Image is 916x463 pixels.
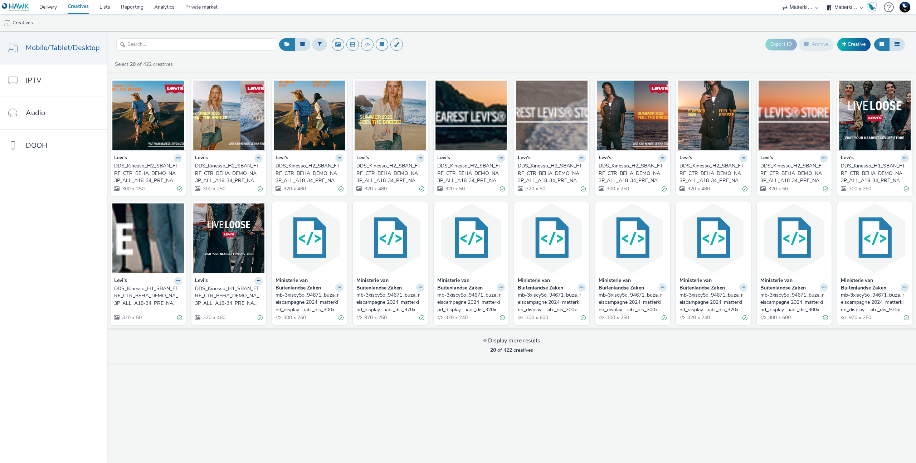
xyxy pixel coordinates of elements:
[490,347,533,354] span: of 422 creatives
[599,162,664,184] div: DDS_Kinesso_H2_SBAN_FTRF_CTR_BEHA_DEMO_NA_3P_ALL_A18-34_PRE_NAAP_CPM_SSD_300x250_NA_DPST_SummerDr...
[444,314,468,321] span: 320 x 240
[581,185,586,192] div: Valid
[130,61,136,68] strong: 20
[114,277,127,285] strong: Levi's
[606,314,629,321] span: 300 x 250
[114,162,179,184] div: DDS_Kinesso_H2_SBAN_FTRF_CTR_BEHA_DEMO_NA_3P_ALL_A18-34_PRE_NAAP_CPM_SSD_300x250_NA_DPST_SummerDr...
[364,314,387,321] span: 970 x 250
[760,292,825,313] div: mb-3xiscy5o_94671_buza_reiscampagne 2024_matterkind_display - iab _dis_300x600_douaneregels_traff...
[26,140,47,151] span: DOOH
[355,203,426,273] img: mb-3xiscy5o_94671_buza_reiscampagne 2024_matterkind_display - iab _dis_970x250_douaneregels_traff...
[274,203,345,273] img: mb-3xiscy5o_94671_buza_reiscampagne 2024_matterkind_display - iab _dis_300x250_reisadvies_traffic...
[437,277,495,292] strong: Ministerie van Buitenlandse Zaken
[195,162,263,184] a: DDS_Kinesso_H2_SBAN_FTRF_CTR_BEHA_DEMO_NA_3P_ALL_A18-34_PRE_NAAP_CPM_SSD_300x250_NA_DPST_SummerDr...
[679,277,737,292] strong: Ministerie van Buitenlandse Zaken
[841,162,906,184] div: DDS_Kinesso_H1_SBAN_FTRF_CTR_BEHA_DEMO_NA_3P_ALL_A18-34_PRE_NAAP_CPM_SSD_300x250_NA_DPST_hawk-dual
[114,162,182,184] a: DDS_Kinesso_H2_SBAN_FTRF_CTR_BEHA_DEMO_NA_3P_ALL_A18-34_PRE_NAAP_CPM_SSD_300x250_NA_DPST_SummerDr...
[904,185,909,192] div: Valid
[597,203,668,273] img: mb-3xiscy5o_94671_buza_reiscampagne 2024_matterkind_display - iab _dis_300x250_douaneregels_traff...
[606,185,629,192] span: 300 x 250
[112,203,184,273] img: DDS_Kinesso_H1_SBAN_FTRF_CTR_BEHA_DEMO_NA_3P_ALL_A18-34_PRE_NAAP_CPM_SSD_320x50_NA_DPST_hawk-dual...
[202,185,225,192] span: 300 x 250
[195,277,208,285] strong: Levi's
[276,292,343,313] a: mb-3xiscy5o_94671_buza_reiscampagne 2024_matterkind_display - iab _dis_300x250_reisadvies_traffic...
[195,285,260,307] div: DDS_Kinesso_H1_SBAN_FTRF_CTR_BEHA_DEMO_NA_3P_ALL_A18-34_PRE_NAAP_CPM_SSD_320x480_NA_DPST_hawk-dual
[276,292,341,313] div: mb-3xiscy5o_94671_buza_reiscampagne 2024_matterkind_display - iab _dis_300x250_reisadvies_traffic...
[437,162,505,184] a: DDS_Kinesso_H2_SBAN_FTRF_CTR_BEHA_DEMO_NA_3P_ALL_A18-34_PRE_NAAP_CPM_SSD_320x50_NA_DPST_SummerDre...
[276,162,343,184] a: DDS_Kinesso_H2_SBAN_FTRF_CTR_BEHA_DEMO_NA_3P_ALL_A18-34_PRE_NAAP_CPM_SSD_320x480_NA_DPST_SummerDr...
[112,81,184,150] img: DDS_Kinesso_H2_SBAN_FTRF_CTR_BEHA_DEMO_NA_3P_ALL_A18-34_PRE_NAAP_CPM_SSD_300x250_NA_DPST_SummerDr...
[355,81,426,150] img: DDS_Kinesso_H2_SBAN_FTRF_CTR_BEHA_DEMO_NA_3P_ALL_A18-34_PRE_NAAP_CPM_SSD_320x480_NA_DPST_SummerDr...
[483,337,540,345] div: Display more results
[742,185,747,192] div: Valid
[904,314,909,322] div: Valid
[518,292,583,313] div: mb-3xiscy5o_94671_buza_reiscampagne 2024_matterkind_display - iab _dis_300x600_reisadvies_traffic...
[518,292,586,313] a: mb-3xiscy5o_94671_buza_reiscampagne 2024_matterkind_display - iab _dis_300x600_reisadvies_traffic...
[841,162,909,184] a: DDS_Kinesso_H1_SBAN_FTRF_CTR_BEHA_DEMO_NA_3P_ALL_A18-34_PRE_NAAP_CPM_SSD_300x250_NA_DPST_hawk-dual
[437,292,505,313] a: mb-3xiscy5o_94671_buza_reiscampagne 2024_matterkind_display - iab _dis_320x240_reisadvies_traffic...
[276,162,341,184] div: DDS_Kinesso_H2_SBAN_FTRF_CTR_BEHA_DEMO_NA_3P_ALL_A18-34_PRE_NAAP_CPM_SSD_320x480_NA_DPST_SummerDr...
[274,81,345,150] img: DDS_Kinesso_H2_SBAN_FTRF_CTR_BEHA_DEMO_NA_3P_ALL_A18-34_PRE_NAAP_CPM_SSD_320x480_NA_DPST_SummerDr...
[848,314,871,321] span: 970 x 250
[662,314,667,322] div: Valid
[679,154,692,162] strong: Levi's
[2,3,29,12] img: undefined Logo
[500,185,505,192] div: Valid
[687,185,710,192] span: 320 x 480
[759,203,830,273] img: mb-3xiscy5o_94671_buza_reiscampagne 2024_matterkind_display - iab _dis_300x600_douaneregels_traff...
[518,162,583,184] div: DDS_Kinesso_H2_SBAN_FTRF_CTR_BEHA_DEMO_NA_3P_ALL_A18-34_PRE_NAAP_CPM_SSD_320x50_NA_DPST_SummerDre...
[195,162,260,184] div: DDS_Kinesso_H2_SBAN_FTRF_CTR_BEHA_DEMO_NA_3P_ALL_A18-34_PRE_NAAP_CPM_SSD_300x250_NA_DPST_SummerDr...
[419,185,424,192] div: Valid
[823,314,828,322] div: Valid
[276,277,333,292] strong: Ministerie van Buitenlandse Zaken
[848,185,871,192] span: 300 x 250
[874,38,890,50] button: Grid
[839,81,911,150] img: DDS_Kinesso_H1_SBAN_FTRF_CTR_BEHA_DEMO_NA_3P_ALL_A18-34_PRE_NAAP_CPM_SSD_300x250_NA_DPST_hawk-dua...
[759,81,830,150] img: DDS_Kinesso_H2_SBAN_FTRF_CTR_BEHA_DEMO_NA_3P_ALL_A18-34_PRE_NAAP_CPM_SSD_320x50_NA_DPST_SummerDre...
[4,20,11,27] img: mobile
[364,185,387,192] span: 320 x 480
[889,38,905,50] button: Table
[841,154,854,162] strong: Levi's
[114,154,127,162] strong: Levi's
[356,292,422,313] div: mb-3xiscy5o_94671_buza_reiscampagne 2024_matterkind_display - iab _dis_970x250_douaneregels_traff...
[839,203,911,273] img: mb-3xiscy5o_94671_buza_reiscampagne 2024_matterkind_display - iab _dis_970x250_reisadvies_traffic...
[356,277,414,292] strong: Ministerie van Buitenlandse Zaken
[678,203,749,273] img: mb-3xiscy5o_94671_buza_reiscampagne 2024_matterkind_display - iab _dis_320x240_douaneregels_traff...
[679,292,747,313] a: mb-3xiscy5o_94671_buza_reiscampagne 2024_matterkind_display - iab _dis_320x240_douaneregels_traff...
[114,285,182,307] a: DDS_Kinesso_H1_SBAN_FTRF_CTR_BEHA_DEMO_NA_3P_ALL_A18-34_PRE_NAAP_CPM_SSD_320x50_NA_DPST_hawk-dual
[900,2,910,13] img: Support Hawk
[121,185,145,192] span: 300 x 250
[837,38,871,51] a: Creative
[26,75,42,86] span: IPTV
[841,292,906,313] div: mb-3xiscy5o_94671_buza_reiscampagne 2024_matterkind_display - iab _dis_970x250_reisadvies_traffic...
[768,185,788,192] span: 320 x 50
[760,162,825,184] div: DDS_Kinesso_H2_SBAN_FTRF_CTR_BEHA_DEMO_NA_3P_ALL_A18-34_PRE_NAAP_CPM_SSD_320x50_NA_DPST_SummerDre...
[193,81,265,150] img: DDS_Kinesso_H2_SBAN_FTRF_CTR_BEHA_DEMO_NA_3P_ALL_A18-34_PRE_NAAP_CPM_SSD_300x250_NA_DPST_SummerDr...
[679,162,747,184] a: DDS_Kinesso_H2_SBAN_FTRF_CTR_BEHA_DEMO_NA_3P_ALL_A18-34_PRE_NAAP_CPM_SSD_320x480_NA_DPST_SummerDr...
[435,203,507,273] img: mb-3xiscy5o_94671_buza_reiscampagne 2024_matterkind_display - iab _dis_320x240_reisadvies_traffic...
[679,292,745,313] div: mb-3xiscy5o_94671_buza_reiscampagne 2024_matterkind_display - iab _dis_320x240_douaneregels_traff...
[662,185,667,192] div: Valid
[687,314,710,321] span: 320 x 240
[760,154,773,162] strong: Levi's
[276,154,288,162] strong: Levi's
[867,1,877,13] img: Hawk Academy
[597,81,668,150] img: DDS_Kinesso_H2_SBAN_FTRF_CTR_BEHA_DEMO_NA_3P_ALL_A18-34_PRE_NAAP_CPM_SSD_300x250_NA_DPST_SummerDr...
[356,162,422,184] div: DDS_Kinesso_H2_SBAN_FTRF_CTR_BEHA_DEMO_NA_3P_ALL_A18-34_PRE_NAAP_CPM_SSD_320x480_NA_DPST_SummerDr...
[760,292,828,313] a: mb-3xiscy5o_94671_buza_reiscampagne 2024_matterkind_display - iab _dis_300x600_douaneregels_traff...
[867,1,880,13] a: Hawk Academy
[823,185,828,192] div: Valid
[518,277,576,292] strong: Ministerie van Buitenlandse Zaken
[258,314,263,322] div: Valid
[437,292,502,313] div: mb-3xiscy5o_94671_buza_reiscampagne 2024_matterkind_display - iab _dis_320x240_reisadvies_traffic...
[283,314,306,321] span: 300 x 250
[799,38,834,50] button: Archive
[283,185,306,192] span: 320 x 480
[258,185,263,192] div: Valid
[419,314,424,322] div: Valid
[742,314,747,322] div: Valid
[516,203,588,273] img: mb-3xiscy5o_94671_buza_reiscampagne 2024_matterkind_display - iab _dis_300x600_reisadvies_traffic...
[599,292,664,313] div: mb-3xiscy5o_94671_buza_reiscampagne 2024_matterkind_display - iab _dis_300x250_douaneregels_traff...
